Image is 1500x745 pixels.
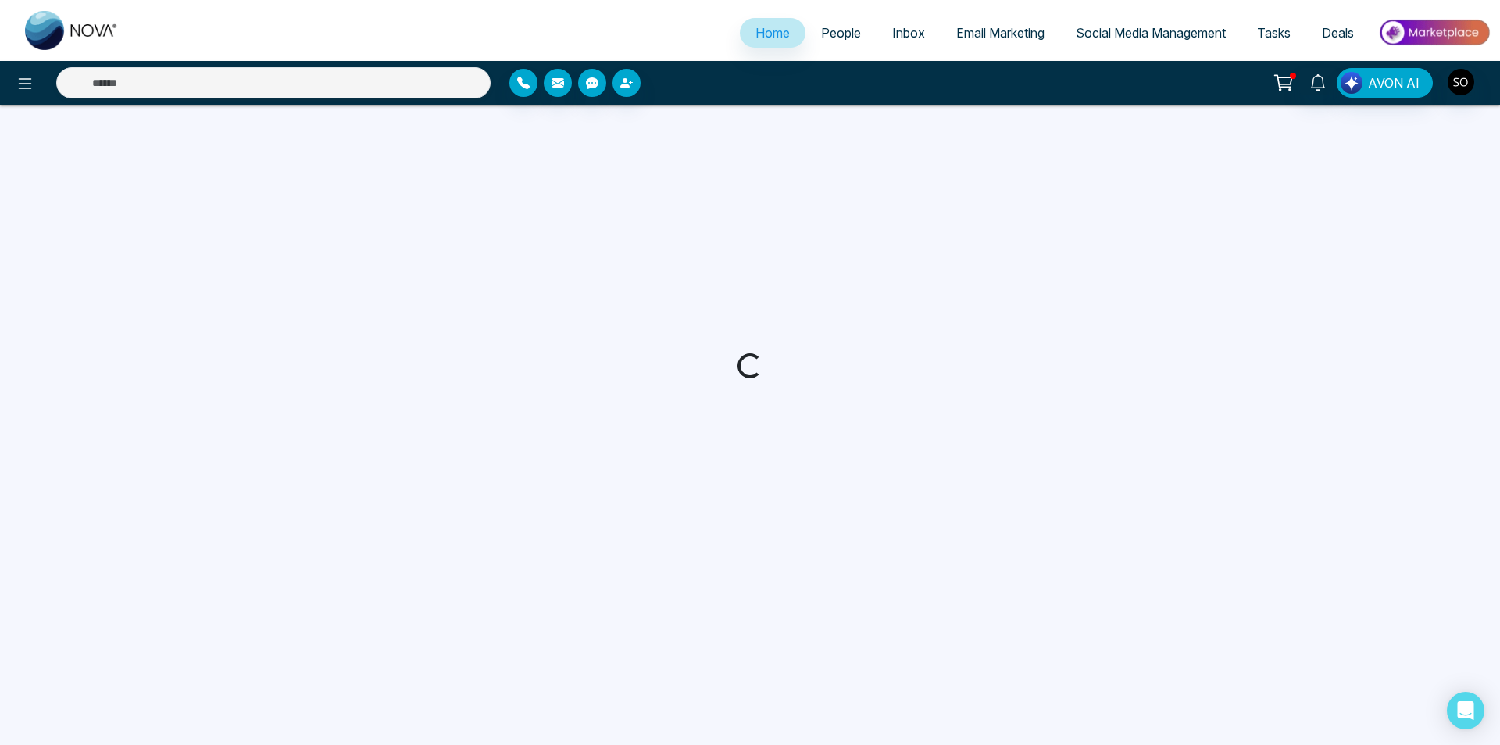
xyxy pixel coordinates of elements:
[1306,18,1370,48] a: Deals
[755,25,790,41] span: Home
[1241,18,1306,48] a: Tasks
[821,25,861,41] span: People
[1257,25,1291,41] span: Tasks
[1322,25,1354,41] span: Deals
[1076,25,1226,41] span: Social Media Management
[877,18,941,48] a: Inbox
[1060,18,1241,48] a: Social Media Management
[1377,15,1491,50] img: Market-place.gif
[1447,692,1484,729] div: Open Intercom Messenger
[956,25,1045,41] span: Email Marketing
[1448,69,1474,95] img: User Avatar
[1368,73,1420,92] span: AVON AI
[25,11,119,50] img: Nova CRM Logo
[740,18,805,48] a: Home
[1337,68,1433,98] button: AVON AI
[892,25,925,41] span: Inbox
[805,18,877,48] a: People
[1341,72,1362,94] img: Lead Flow
[941,18,1060,48] a: Email Marketing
